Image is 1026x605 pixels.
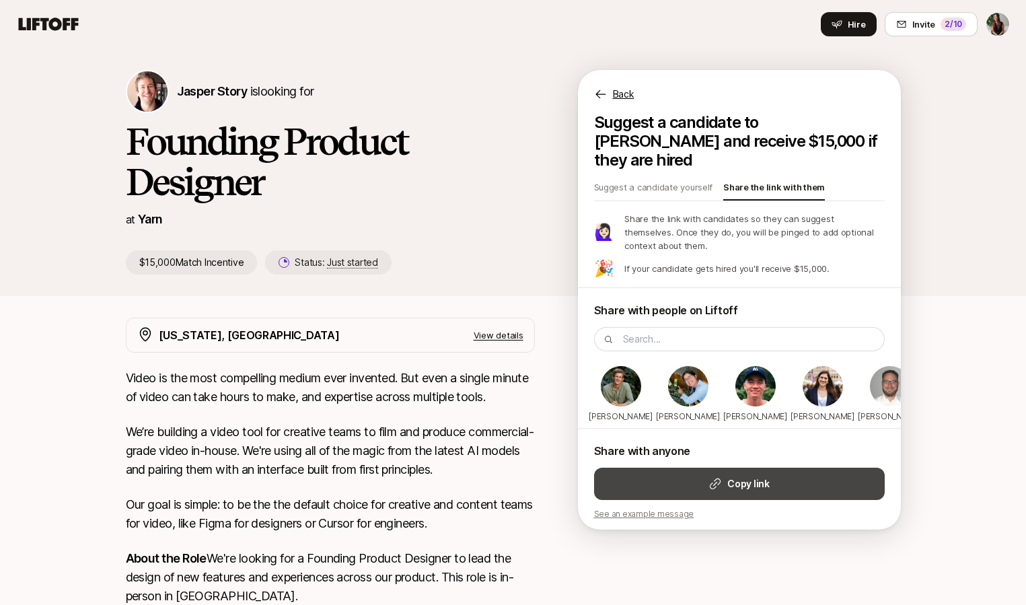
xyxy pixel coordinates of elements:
[791,411,854,423] p: [PERSON_NAME]
[863,365,917,428] div: Michael Hagel
[729,365,782,428] div: Kevin Lai
[870,366,910,406] img: Michael Hagel
[594,180,713,199] p: Suggest a candidate yourself
[624,212,884,252] p: Share the link with candidates so they can suggest themselves. Once they do, you will be pinged t...
[727,476,769,492] strong: Copy link
[601,366,641,406] img: Ian Schechter
[126,211,135,228] p: at
[126,250,258,275] p: $15,000 Match Incentive
[177,82,314,101] p: is looking for
[589,411,653,423] p: [PERSON_NAME]
[656,411,720,423] p: [PERSON_NAME]
[138,212,163,226] a: Yarn
[474,328,523,342] p: View details
[126,551,207,565] strong: About the Role
[126,369,535,406] p: Video is the most compelling medium ever invented. But even a single minute of video can take hou...
[624,262,829,275] p: If your candidate gets hired you'll receive $15,000.
[295,254,377,271] p: Status:
[594,508,885,520] p: See an example message
[594,224,614,240] p: 🙋🏻‍♀️
[668,366,708,406] img: Ivy Tsang
[661,365,715,428] div: Ivy Tsang
[177,84,248,98] span: Jasper Story
[623,331,876,347] input: Search...
[126,495,535,533] p: Our goal is simple: to be the the default choice for creative and content teams for video, like F...
[327,256,378,269] span: Just started
[594,442,885,460] p: Share with anyone
[159,326,340,344] p: [US_STATE], [GEOGRAPHIC_DATA]
[127,71,168,112] img: Jasper Story
[613,86,634,102] p: Back
[723,180,825,199] p: Share the link with them
[594,468,885,500] button: Copy link
[796,365,850,428] div: Mamie Bhandari
[885,12,978,36] button: Invite2/10
[594,260,614,277] p: 🎉
[594,301,885,319] p: Share with people on Liftoff
[848,17,866,31] span: Hire
[126,423,535,479] p: We’re building a video tool for creative teams to film and produce commercial-grade video in-hous...
[594,365,648,428] div: Ian Schechter
[723,411,787,423] p: [PERSON_NAME]
[126,121,535,202] h1: Founding Product Designer
[912,17,935,31] span: Invite
[821,12,877,36] button: Hire
[803,366,843,406] img: Mamie Bhandari
[986,13,1009,36] img: Ciara Cornette
[594,113,885,170] p: Suggest a candidate to [PERSON_NAME] and receive $15,000 if they are hired
[941,17,966,31] div: 2 /10
[735,366,776,406] img: Kevin Lai
[858,411,922,423] p: [PERSON_NAME]
[986,12,1010,36] button: Ciara Cornette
